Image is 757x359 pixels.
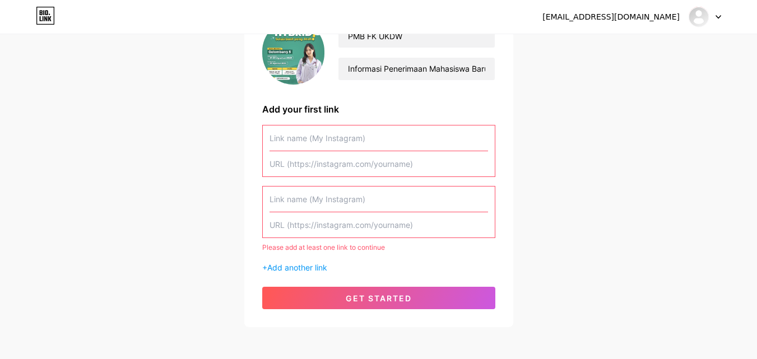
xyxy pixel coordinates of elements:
div: Please add at least one link to continue [262,243,495,253]
input: Link name (My Instagram) [270,125,488,151]
img: profile pic [262,20,325,85]
div: Add your first link [262,102,495,116]
input: URL (https://instagram.com/yourname) [270,151,488,176]
input: URL (https://instagram.com/yourname) [270,212,488,237]
input: bio [338,58,494,80]
input: Your name [338,25,494,48]
img: pmbfkukdw [688,6,709,27]
button: get started [262,287,495,309]
div: + [262,262,495,273]
span: Add another link [267,263,327,272]
span: get started [346,293,412,303]
div: [EMAIL_ADDRESS][DOMAIN_NAME] [542,11,680,23]
input: Link name (My Instagram) [270,187,488,212]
